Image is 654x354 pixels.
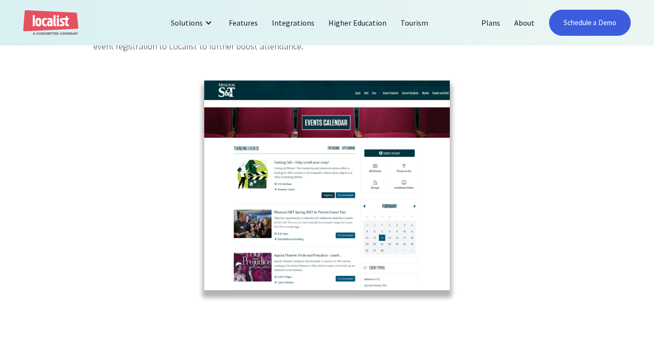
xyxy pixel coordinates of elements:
a: Tourism [394,11,435,34]
p: ‍ [93,333,561,345]
div: Solutions [171,17,203,29]
a: Higher Education [322,11,394,34]
a: About [507,11,542,34]
a: Schedule a Demo [549,10,631,36]
a: home [23,10,78,36]
div: Solutions [163,11,222,34]
a: Features [222,11,265,34]
p: ‍ [93,317,561,328]
a: Plans [475,11,507,34]
p: ‍ [93,57,561,69]
a: Integrations [265,11,322,34]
